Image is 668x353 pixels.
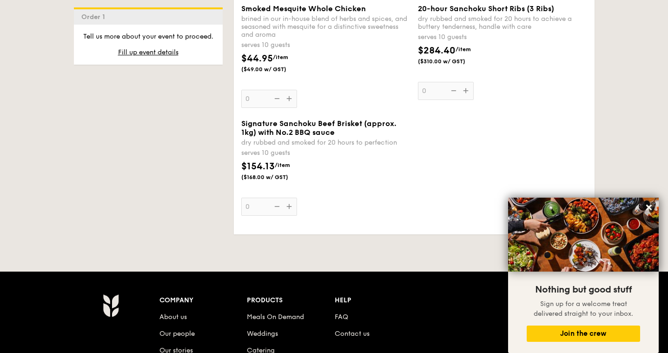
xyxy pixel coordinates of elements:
div: Products [247,294,335,307]
span: /item [275,162,290,168]
div: serves 10 guests [241,40,410,50]
a: Weddings [247,330,278,338]
img: AYc88T3wAAAABJRU5ErkJggg== [103,294,119,317]
span: $44.95 [241,53,273,64]
span: Order 1 [81,13,109,21]
span: Fill up event details [118,48,179,56]
span: $154.13 [241,161,275,172]
a: Meals On Demand [247,313,304,321]
span: ($49.00 w/ GST) [241,66,304,73]
span: /item [456,46,471,53]
span: Signature Sanchoku Beef Brisket (approx. 1kg) with No.2 BBQ sauce [241,119,397,137]
div: brined in our in-house blend of herbs and spices, and seasoned with mesquite for a distinctive sw... [241,15,410,39]
button: Close [642,200,656,215]
a: Contact us [335,330,370,338]
span: ($310.00 w/ GST) [418,58,481,65]
span: $284.40 [418,45,456,56]
a: About us [159,313,187,321]
span: Nothing but good stuff [535,284,632,295]
div: dry rubbed and smoked for 20 hours to achieve a buttery tenderness, handle with care [418,15,587,31]
div: Company [159,294,247,307]
div: Help [335,294,423,307]
div: serves 10 guests [241,148,410,158]
span: /item [273,54,288,60]
a: Our people [159,330,195,338]
div: dry rubbed and smoked for 20 hours to perfection [241,139,410,147]
div: serves 10 guests [418,33,587,42]
button: Join the crew [527,326,640,342]
span: ($168.00 w/ GST) [241,173,304,181]
span: 20-hour Sanchoku Short Ribs (3 Ribs) [418,4,554,13]
span: Sign up for a welcome treat delivered straight to your inbox. [534,300,633,318]
a: FAQ [335,313,348,321]
span: Smoked Mesquite Whole Chicken [241,4,366,13]
p: Tell us more about your event to proceed. [81,32,215,41]
img: DSC07876-Edit02-Large.jpeg [508,198,659,272]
